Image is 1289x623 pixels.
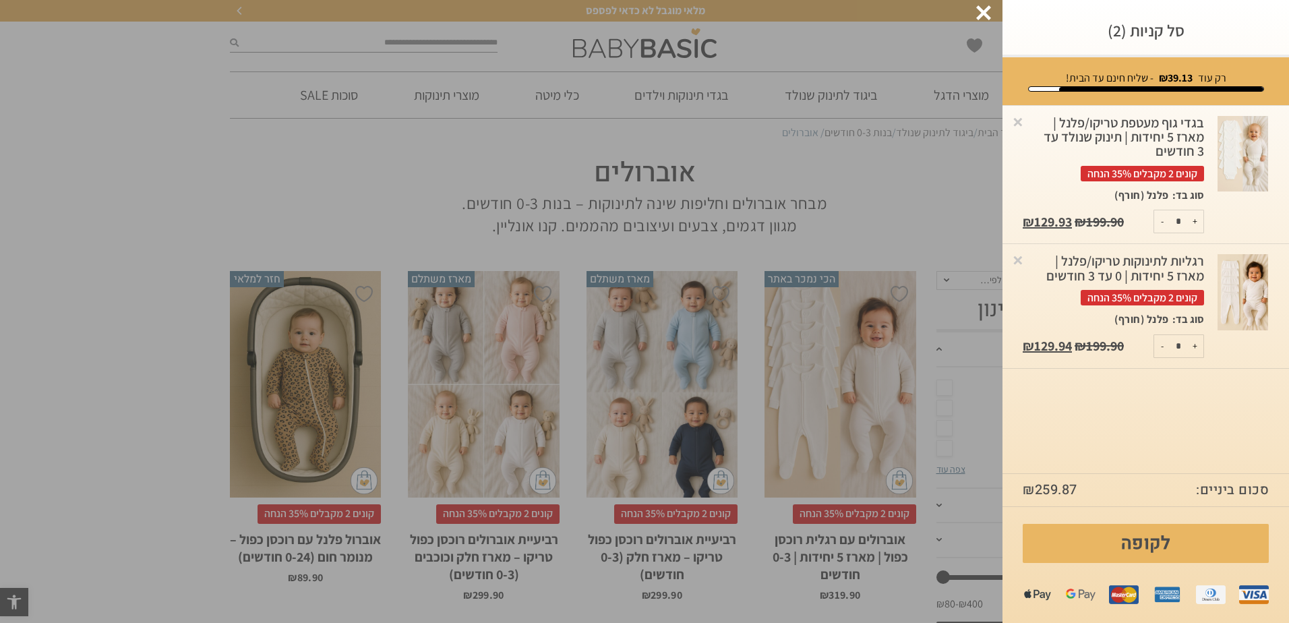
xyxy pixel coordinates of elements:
[1196,481,1269,500] strong: סכום ביניים:
[1023,20,1269,41] h3: סל קניות (2)
[1081,290,1204,305] span: קונים 2 מקבלים 35% הנחה
[1239,580,1269,610] img: visa.png
[1023,254,1204,305] div: רגליות לתינוקות טריקו/פלנל | מארז 5 יחידות | 0 עד 3 חודשים
[1109,580,1139,610] img: mastercard.png
[1075,213,1124,231] bdi: 199.90
[1198,71,1226,85] span: רק עוד
[1152,580,1182,610] img: amex.png
[22,7,154,21] div: zendesk chat
[1187,335,1203,357] button: +
[1023,580,1052,610] img: apple%20pay.png
[1159,71,1193,85] strong: ₪
[1011,253,1025,266] a: Remove this item
[1075,213,1086,231] span: ₪
[1023,524,1269,563] a: לקופה
[12,21,96,109] td: Have questions? We're here to help!
[1154,210,1171,233] button: -
[1169,188,1204,203] dt: סוג בד:
[1023,116,1204,181] div: בגדי גוף מעטפת טריקו/פלנל | מארז 5 יחידות | תינוק שנולד עד 3 חודשים
[1075,337,1086,355] span: ₪
[1066,71,1153,85] span: - שליח חינם עד הבית!
[1075,337,1124,355] bdi: 199.90
[1023,254,1204,312] a: רגליות לתינוקות טריקו/פלנל | מארז 5 יחידות | 0 עד 3 חודשיםקונים 2 מקבלים 35% הנחה
[1154,335,1171,357] button: -
[1168,71,1193,85] span: 39.13
[1011,115,1025,128] a: Remove this item
[1023,213,1072,231] bdi: 129.93
[1114,312,1169,327] p: פלנל (חורף)
[1081,166,1204,181] span: קונים 2 מקבלים 35% הנחה
[1066,580,1096,610] img: gpay.png
[5,5,171,113] button: zendesk chatHave questions? We're here to help!
[1023,480,1077,500] bdi: 259.87
[1023,337,1034,355] span: ₪
[1218,254,1268,330] img: רגליות לתינוקות טריקו/פלנל | מארז 5 יחידות | 0 עד 3 חודשים
[1187,210,1203,233] button: +
[1114,188,1169,203] p: פלנל (חורף)
[1023,213,1034,231] span: ₪
[1196,580,1226,610] img: diners.png
[1218,116,1268,192] img: בגדי גוף מעטפת טריקו/פלנל | מארז 5 יחידות | תינוק שנולד עד 3 חודשים
[1023,337,1072,355] bdi: 129.94
[1023,116,1204,188] a: בגדי גוף מעטפת טריקו/פלנל | מארז 5 יחידות | תינוק שנולד עד 3 חודשיםקונים 2 מקבלים 35% הנחה
[1023,480,1035,500] span: ₪
[1169,312,1204,327] dt: סוג בד:
[1165,335,1192,357] input: כמות המוצר
[1165,210,1192,233] input: כמות המוצר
